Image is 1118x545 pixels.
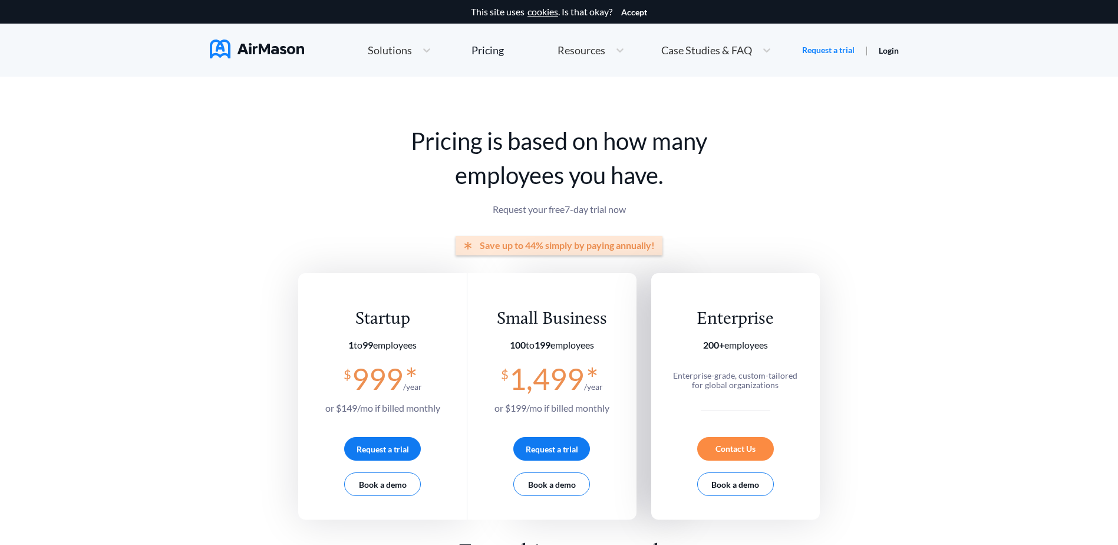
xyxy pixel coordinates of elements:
[362,339,373,350] b: 99
[325,402,440,413] span: or $ 149 /mo if billed monthly
[348,339,373,350] span: to
[471,45,504,55] div: Pricing
[535,339,550,350] b: 199
[697,437,774,461] div: Contact Us
[348,339,354,350] b: 1
[509,361,584,396] span: 1,499
[661,45,752,55] span: Case Studies & FAQ
[802,44,855,56] a: Request a trial
[673,370,797,390] span: Enterprise-grade, custom-tailored for global organizations
[667,340,803,350] section: employees
[344,472,421,496] button: Book a demo
[325,308,440,330] div: Startup
[879,45,899,55] a: Login
[501,362,509,382] span: $
[697,472,774,496] button: Book a demo
[494,340,609,350] section: employees
[865,44,868,55] span: |
[621,8,647,17] button: Accept cookies
[703,339,724,350] b: 200+
[325,340,440,350] section: employees
[510,339,550,350] span: to
[558,45,605,55] span: Resources
[513,437,590,461] button: Request a trial
[480,240,655,251] span: Save up to 44% simply by paying annually!
[527,6,558,17] a: cookies
[352,361,403,396] span: 999
[298,124,820,192] h1: Pricing is based on how many employees you have.
[368,45,412,55] span: Solutions
[513,472,590,496] button: Book a demo
[344,437,421,461] button: Request a trial
[510,339,526,350] b: 100
[494,308,609,330] div: Small Business
[344,362,351,382] span: $
[298,204,820,215] p: Request your free 7 -day trial now
[471,40,504,61] a: Pricing
[210,40,304,58] img: AirMason Logo
[667,308,803,330] div: Enterprise
[494,402,609,413] span: or $ 199 /mo if billed monthly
